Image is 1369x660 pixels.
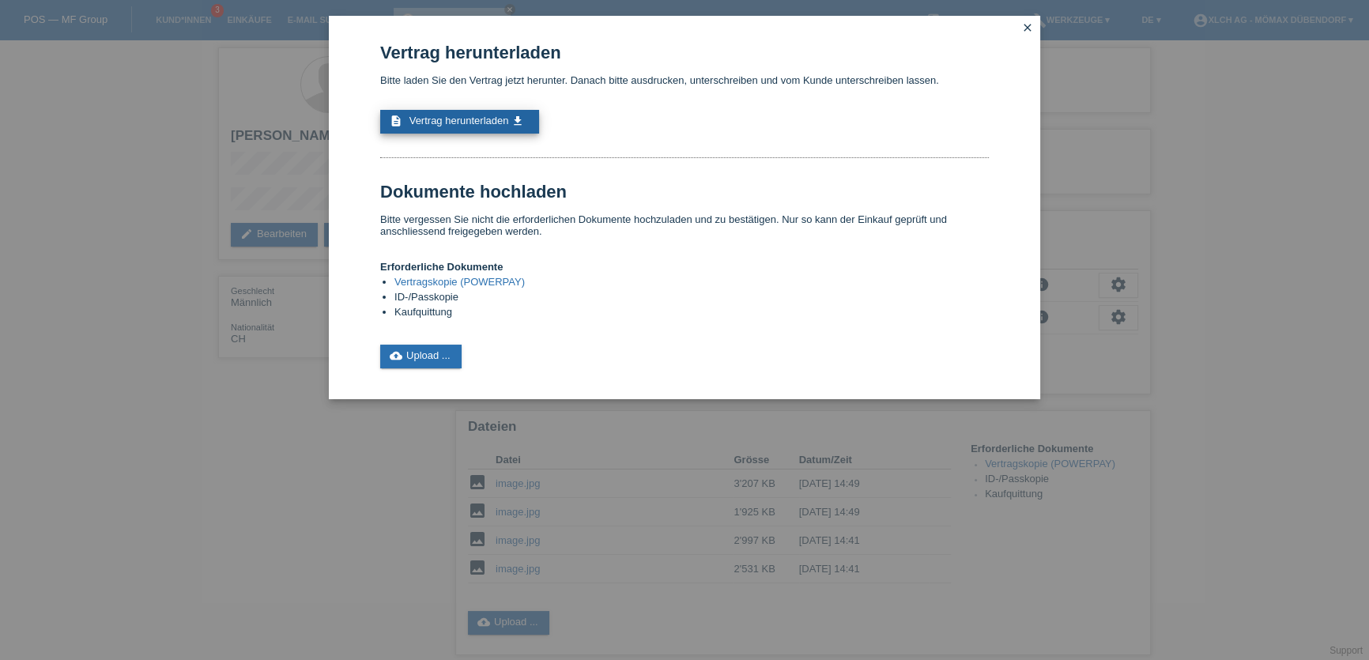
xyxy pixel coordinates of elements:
[394,276,525,288] a: Vertragskopie (POWERPAY)
[380,74,989,86] p: Bitte laden Sie den Vertrag jetzt herunter. Danach bitte ausdrucken, unterschreiben und vom Kunde...
[380,43,989,62] h1: Vertrag herunterladen
[1017,20,1038,38] a: close
[1021,21,1034,34] i: close
[409,115,509,126] span: Vertrag herunterladen
[394,306,989,321] li: Kaufquittung
[380,213,989,237] p: Bitte vergessen Sie nicht die erforderlichen Dokumente hochzuladen und zu bestätigen. Nur so kann...
[380,110,539,134] a: description Vertrag herunterladen get_app
[511,115,524,127] i: get_app
[390,349,402,362] i: cloud_upload
[394,291,989,306] li: ID-/Passkopie
[380,345,462,368] a: cloud_uploadUpload ...
[380,261,989,273] h4: Erforderliche Dokumente
[380,182,989,202] h1: Dokumente hochladen
[390,115,402,127] i: description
